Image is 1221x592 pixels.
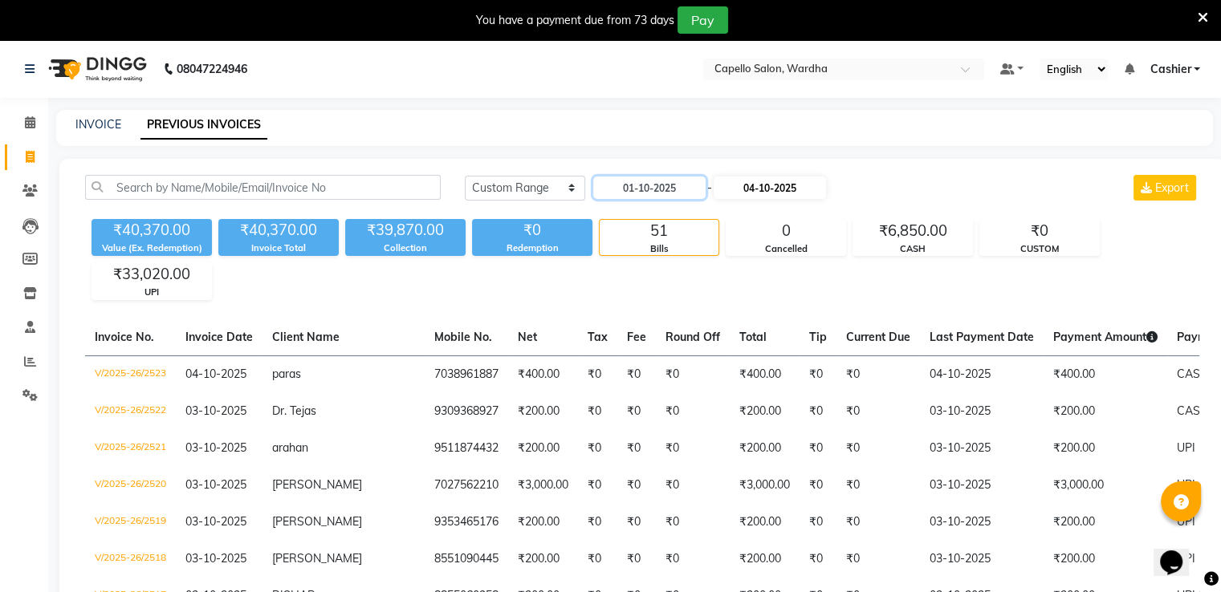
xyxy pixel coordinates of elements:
[809,330,827,344] span: Tip
[836,504,920,541] td: ₹0
[185,367,246,381] span: 04-10-2025
[95,330,154,344] span: Invoice No.
[617,393,656,430] td: ₹0
[853,220,972,242] div: ₹6,850.00
[836,355,920,393] td: ₹0
[272,477,362,492] span: [PERSON_NAME]
[730,355,800,393] td: ₹400.00
[656,393,730,430] td: ₹0
[425,430,508,467] td: 9511874432
[578,393,617,430] td: ₹0
[853,242,972,256] div: CASH
[1155,180,1189,195] span: Export
[85,393,176,430] td: V/2025-26/2522
[185,551,246,566] span: 03-10-2025
[1177,403,1209,418] span: CASH
[920,430,1044,467] td: 03-10-2025
[1044,504,1167,541] td: ₹200.00
[800,504,836,541] td: ₹0
[1177,440,1195,455] span: UPI
[75,117,121,132] a: INVOICE
[425,504,508,541] td: 9353465176
[518,330,537,344] span: Net
[425,355,508,393] td: 7038961887
[272,367,301,381] span: paras
[1177,477,1195,492] span: UPI
[92,286,211,299] div: UPI
[508,504,578,541] td: ₹200.00
[920,467,1044,504] td: 03-10-2025
[617,541,656,578] td: ₹0
[617,504,656,541] td: ₹0
[665,330,720,344] span: Round Off
[472,241,592,255] div: Redemption
[185,477,246,492] span: 03-10-2025
[846,330,910,344] span: Current Due
[930,330,1034,344] span: Last Payment Date
[730,504,800,541] td: ₹200.00
[508,355,578,393] td: ₹400.00
[730,393,800,430] td: ₹200.00
[920,355,1044,393] td: 04-10-2025
[739,330,767,344] span: Total
[800,541,836,578] td: ₹0
[730,430,800,467] td: ₹200.00
[656,504,730,541] td: ₹0
[617,467,656,504] td: ₹0
[434,330,492,344] span: Mobile No.
[656,355,730,393] td: ₹0
[578,541,617,578] td: ₹0
[1044,393,1167,430] td: ₹200.00
[617,355,656,393] td: ₹0
[272,330,340,344] span: Client Name
[425,541,508,578] td: 8551090445
[730,541,800,578] td: ₹200.00
[836,393,920,430] td: ₹0
[578,430,617,467] td: ₹0
[1044,430,1167,467] td: ₹200.00
[85,355,176,393] td: V/2025-26/2523
[140,111,267,140] a: PREVIOUS INVOICES
[1133,175,1196,201] button: Export
[800,430,836,467] td: ₹0
[656,430,730,467] td: ₹0
[617,430,656,467] td: ₹0
[800,393,836,430] td: ₹0
[1150,61,1190,78] span: Cashier
[185,514,246,529] span: 03-10-2025
[588,330,608,344] span: Tax
[800,355,836,393] td: ₹0
[345,241,466,255] div: Collection
[476,12,674,29] div: You have a payment due from 73 days
[678,6,728,34] button: Pay
[1177,367,1209,381] span: CASH
[1177,514,1195,529] span: UPI
[920,504,1044,541] td: 03-10-2025
[185,440,246,455] span: 03-10-2025
[578,504,617,541] td: ₹0
[627,330,646,344] span: Fee
[1044,355,1167,393] td: ₹400.00
[578,355,617,393] td: ₹0
[726,220,845,242] div: 0
[472,219,592,241] div: ₹0
[726,242,845,256] div: Cancelled
[1053,330,1158,344] span: Payment Amount
[980,220,1099,242] div: ₹0
[92,241,212,255] div: Value (Ex. Redemption)
[425,393,508,430] td: 9309368927
[656,541,730,578] td: ₹0
[707,180,712,197] span: -
[1154,528,1205,576] iframe: chat widget
[218,219,339,241] div: ₹40,370.00
[836,430,920,467] td: ₹0
[92,263,211,286] div: ₹33,020.00
[1044,541,1167,578] td: ₹200.00
[272,403,316,418] span: Dr. Tejas
[656,467,730,504] td: ₹0
[578,467,617,504] td: ₹0
[85,430,176,467] td: V/2025-26/2521
[920,393,1044,430] td: 03-10-2025
[836,467,920,504] td: ₹0
[800,467,836,504] td: ₹0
